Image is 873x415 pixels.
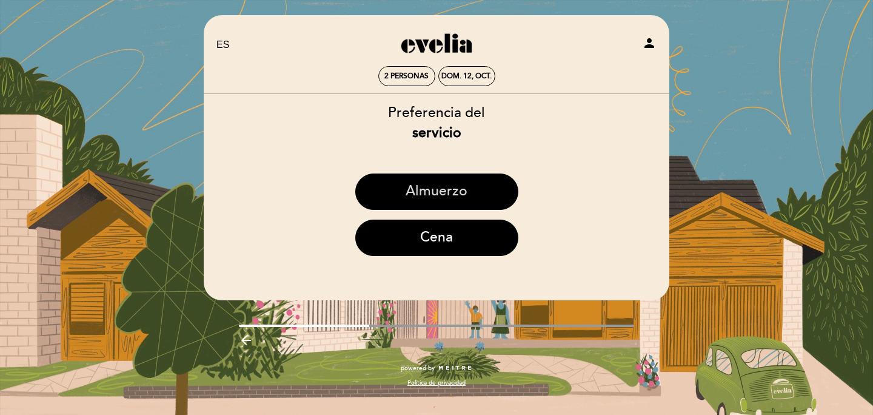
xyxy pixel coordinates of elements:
button: Almuerzo [355,174,518,210]
i: person [642,36,657,50]
button: Cena [355,220,518,256]
i: arrow_backward [239,333,253,348]
b: servicio [412,124,461,141]
a: powered by [401,364,472,373]
span: 2 personas [384,72,429,81]
a: [PERSON_NAME] [361,29,512,62]
a: Política de privacidad [407,379,466,387]
div: Preferencia del [203,103,670,143]
div: dom. 12, oct. [441,72,492,81]
img: MEITRE [438,365,472,371]
span: powered by [401,364,435,373]
button: person [642,36,657,55]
